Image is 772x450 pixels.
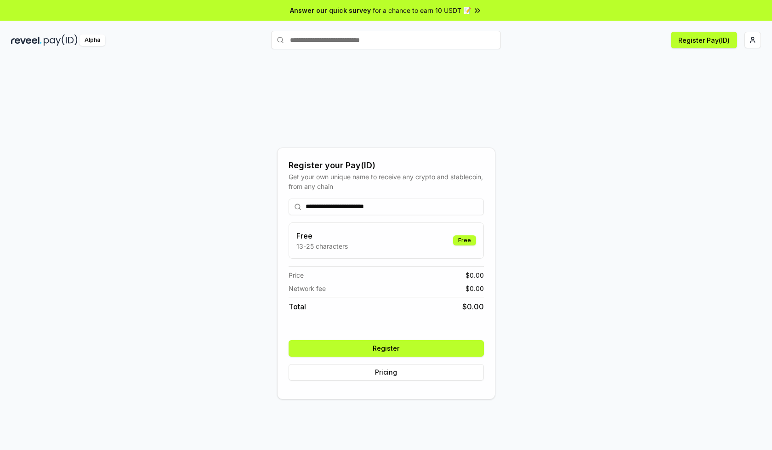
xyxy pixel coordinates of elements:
p: 13-25 characters [296,241,348,251]
button: Pricing [289,364,484,381]
span: for a chance to earn 10 USDT 📝 [373,6,471,15]
span: $ 0.00 [462,301,484,312]
button: Register [289,340,484,357]
button: Register Pay(ID) [671,32,737,48]
div: Free [453,235,476,245]
span: $ 0.00 [465,284,484,293]
span: $ 0.00 [465,270,484,280]
div: Register your Pay(ID) [289,159,484,172]
span: Price [289,270,304,280]
span: Answer our quick survey [290,6,371,15]
img: reveel_dark [11,34,42,46]
div: Get your own unique name to receive any crypto and stablecoin, from any chain [289,172,484,191]
h3: Free [296,230,348,241]
span: Network fee [289,284,326,293]
span: Total [289,301,306,312]
img: pay_id [44,34,78,46]
div: Alpha [79,34,105,46]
